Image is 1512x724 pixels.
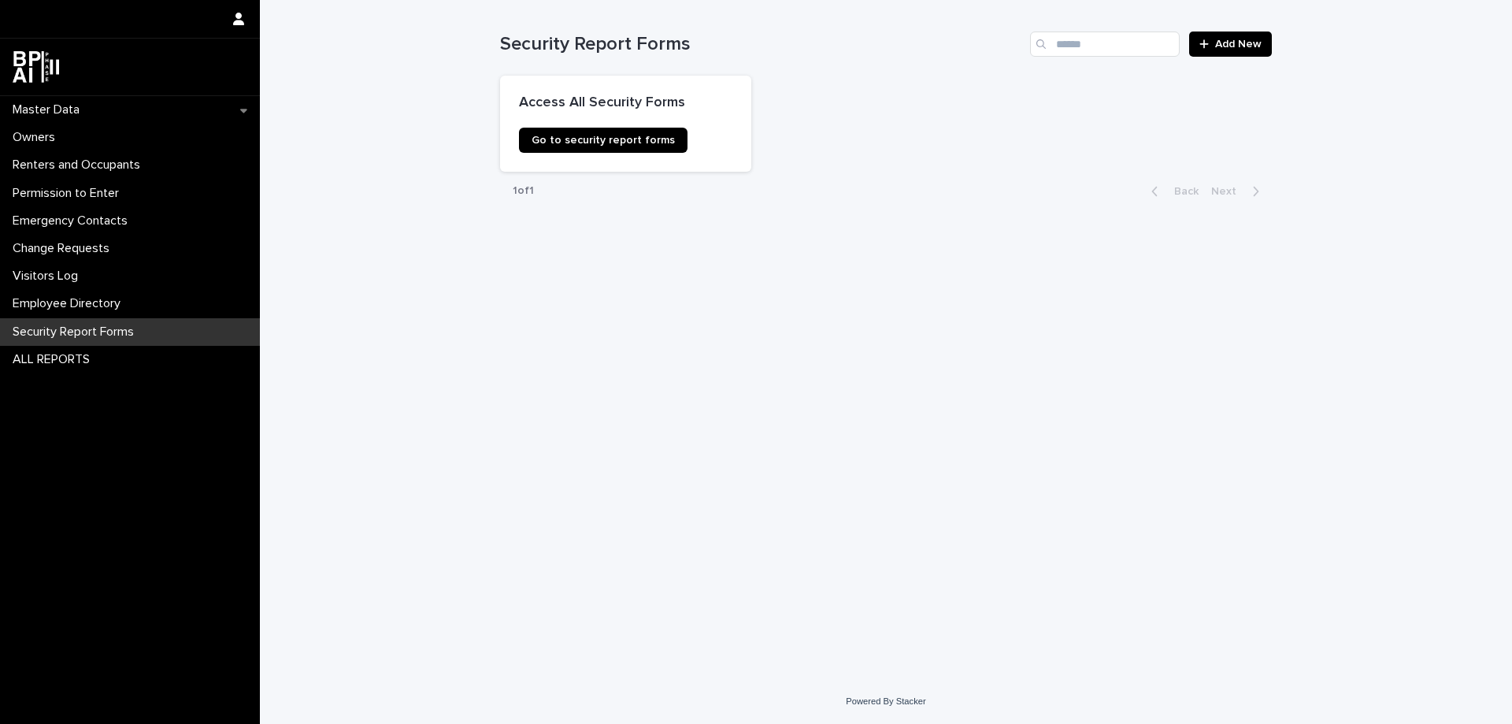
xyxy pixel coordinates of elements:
[532,135,675,146] span: Go to security report forms
[6,352,102,367] p: ALL REPORTS
[13,51,59,83] img: dwgmcNfxSF6WIOOXiGgu
[1205,184,1272,199] button: Next
[6,130,68,145] p: Owners
[6,186,132,201] p: Permission to Enter
[6,213,140,228] p: Emergency Contacts
[1215,39,1262,50] span: Add New
[6,158,153,173] p: Renters and Occupants
[1165,186,1199,197] span: Back
[1189,32,1272,57] a: Add New
[6,102,92,117] p: Master Data
[6,325,146,340] p: Security Report Forms
[500,76,751,172] a: Access All Security FormsGo to security report forms
[1030,32,1180,57] input: Search
[500,172,547,210] p: 1 of 1
[519,128,687,153] a: Go to security report forms
[846,696,925,706] a: Powered By Stacker
[519,95,732,112] p: Access All Security Forms
[6,241,122,256] p: Change Requests
[1139,184,1205,199] button: Back
[6,296,133,311] p: Employee Directory
[500,33,1024,56] h1: Security Report Forms
[6,269,91,284] p: Visitors Log
[1211,186,1246,197] span: Next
